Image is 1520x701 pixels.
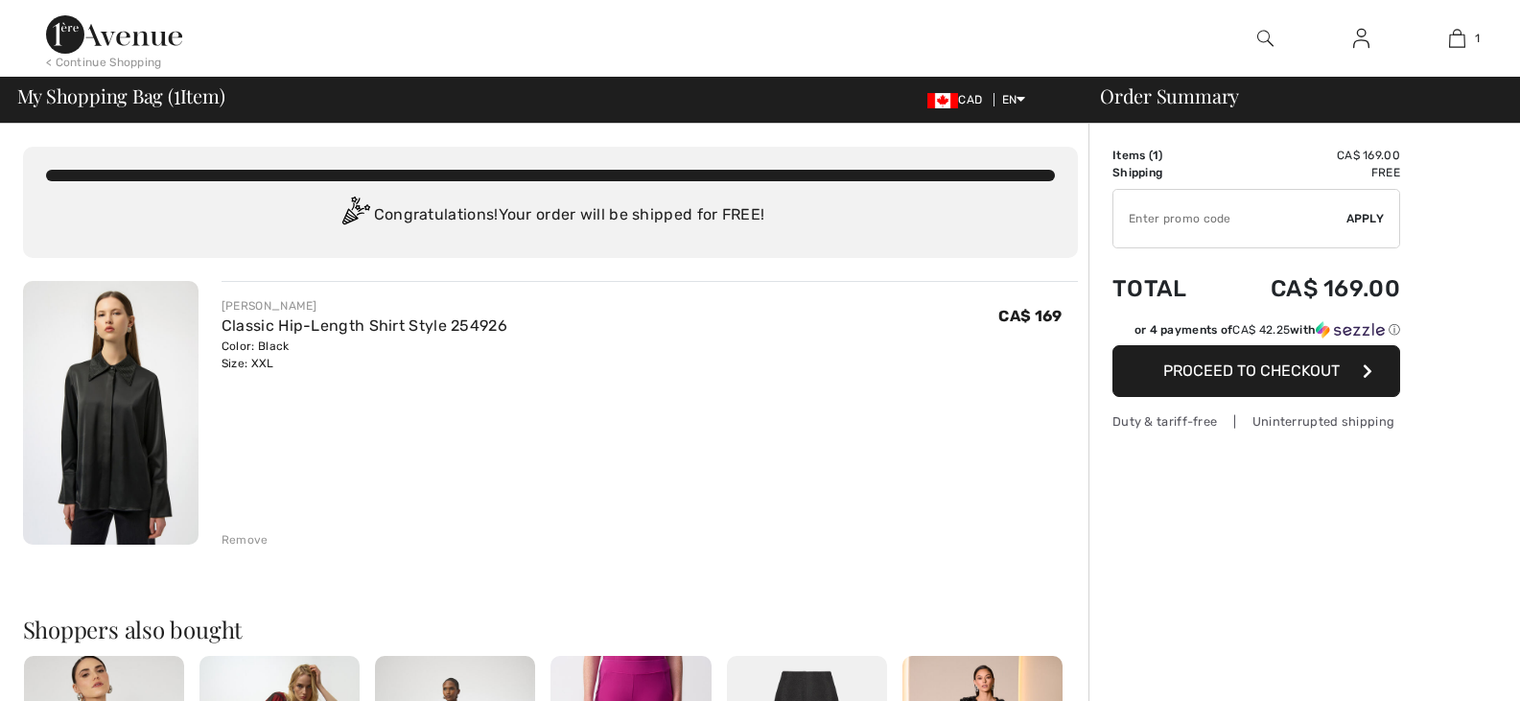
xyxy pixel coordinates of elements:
img: search the website [1257,27,1274,50]
a: Sign In [1338,27,1385,51]
span: CA$ 42.25 [1232,323,1290,337]
img: Sezzle [1316,321,1385,339]
div: Color: Black Size: XXL [222,338,507,372]
img: Classic Hip-Length Shirt Style 254926 [23,281,199,545]
img: My Bag [1449,27,1465,50]
span: CA$ 169 [998,307,1062,325]
td: CA$ 169.00 [1217,256,1400,321]
img: 1ère Avenue [46,15,182,54]
div: Order Summary [1077,86,1508,105]
input: Promo code [1113,190,1346,247]
span: 1 [1475,30,1480,47]
img: Congratulation2.svg [336,197,374,235]
h2: Shoppers also bought [23,618,1078,641]
td: CA$ 169.00 [1217,147,1400,164]
td: Free [1217,164,1400,181]
span: 1 [174,82,180,106]
span: EN [1002,93,1026,106]
div: Congratulations! Your order will be shipped for FREE! [46,197,1055,235]
span: My Shopping Bag ( Item) [17,86,225,105]
span: Proceed to Checkout [1163,362,1340,380]
div: or 4 payments ofCA$ 42.25withSezzle Click to learn more about Sezzle [1112,321,1400,345]
div: [PERSON_NAME] [222,297,507,315]
div: Remove [222,531,269,549]
a: 1 [1410,27,1504,50]
div: or 4 payments of with [1134,321,1400,339]
div: Duty & tariff-free | Uninterrupted shipping [1112,412,1400,431]
a: Classic Hip-Length Shirt Style 254926 [222,316,507,335]
td: Shipping [1112,164,1217,181]
span: CAD [927,93,990,106]
span: Apply [1346,210,1385,227]
span: 1 [1153,149,1158,162]
td: Total [1112,256,1217,321]
img: Canadian Dollar [927,93,958,108]
img: My Info [1353,27,1369,50]
div: < Continue Shopping [46,54,162,71]
td: Items ( ) [1112,147,1217,164]
button: Proceed to Checkout [1112,345,1400,397]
